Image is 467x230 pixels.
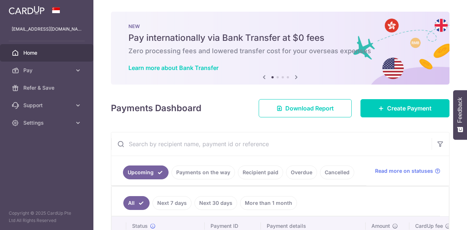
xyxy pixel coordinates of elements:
[371,222,390,230] span: Amount
[128,23,432,29] p: NEW
[360,99,449,117] a: Create Payment
[375,167,440,175] a: Read more on statuses
[123,165,169,179] a: Upcoming
[111,132,432,156] input: Search by recipient name, payment id or reference
[23,67,72,74] span: Pay
[259,99,352,117] a: Download Report
[320,165,354,179] a: Cancelled
[111,102,201,115] h4: Payments Dashboard
[375,167,433,175] span: Read more on statuses
[23,49,72,56] span: Home
[387,104,432,113] span: Create Payment
[9,6,45,15] img: CardUp
[23,102,72,109] span: Support
[453,90,467,140] button: Feedback - Show survey
[128,47,432,55] h6: Zero processing fees and lowered transfer cost for your overseas expenses
[286,165,317,179] a: Overdue
[23,119,72,126] span: Settings
[457,97,463,123] span: Feedback
[171,165,235,179] a: Payments on the way
[128,32,432,44] h5: Pay internationally via Bank Transfer at $0 fees
[23,84,72,91] span: Refer & Save
[153,196,192,210] a: Next 7 days
[194,196,237,210] a: Next 30 days
[415,222,443,230] span: CardUp fee
[123,196,150,210] a: All
[240,196,297,210] a: More than 1 month
[12,26,82,33] p: [EMAIL_ADDRESS][DOMAIN_NAME]
[285,104,334,113] span: Download Report
[132,222,148,230] span: Status
[128,64,219,71] a: Learn more about Bank Transfer
[111,12,449,85] img: Bank transfer banner
[238,165,283,179] a: Recipient paid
